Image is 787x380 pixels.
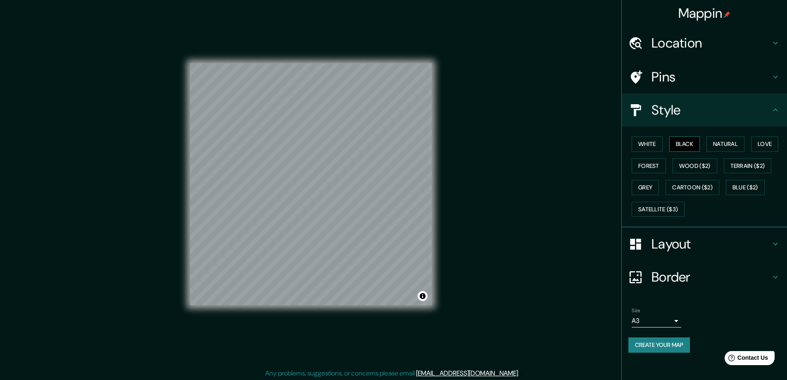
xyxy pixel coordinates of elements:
[673,158,717,174] button: Wood ($2)
[726,180,765,195] button: Blue ($2)
[622,93,787,127] div: Style
[632,202,685,217] button: Satellite ($3)
[666,180,719,195] button: Cartoon ($2)
[651,69,770,85] h4: Pins
[651,102,770,118] h4: Style
[628,337,690,353] button: Create your map
[519,368,521,378] div: .
[622,261,787,294] div: Border
[651,236,770,252] h4: Layout
[632,307,640,314] label: Size
[724,11,730,18] img: pin-icon.png
[632,180,659,195] button: Grey
[632,158,666,174] button: Forest
[678,5,731,22] h4: Mappin
[622,26,787,60] div: Location
[622,60,787,93] div: Pins
[418,291,428,301] button: Toggle attribution
[622,227,787,261] div: Layout
[724,158,772,174] button: Terrain ($2)
[713,348,778,371] iframe: Help widget launcher
[751,136,778,152] button: Love
[416,369,518,378] a: [EMAIL_ADDRESS][DOMAIN_NAME]
[265,368,519,378] p: Any problems, suggestions, or concerns please email .
[706,136,744,152] button: Natural
[521,368,522,378] div: .
[669,136,700,152] button: Black
[651,269,770,285] h4: Border
[632,314,681,327] div: A3
[632,136,663,152] button: White
[651,35,770,51] h4: Location
[190,63,432,305] canvas: Map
